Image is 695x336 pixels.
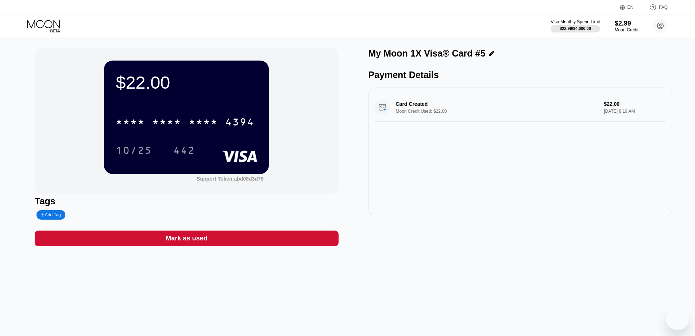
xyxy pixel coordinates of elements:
div: Support Token:abd08d3d75 [197,176,263,182]
div: $22.99 / $4,000.00 [560,26,591,31]
div: Visa Monthly Spend Limit [551,19,600,24]
div: Add Tag [36,210,65,220]
div: 442 [173,146,195,157]
div: $2.99 [615,20,638,27]
div: Add Tag [41,212,61,217]
div: 10/25 [116,146,152,157]
div: $22.00 [116,72,257,93]
div: Tags [35,196,338,206]
div: $2.99Moon Credit [615,20,638,32]
div: FAQ [659,5,668,10]
div: Mark as used [35,231,338,246]
div: Moon Credit [615,27,638,32]
div: FAQ [642,4,668,11]
div: Payment Details [368,70,672,80]
div: 4394 [225,117,254,129]
div: Support Token: abd08d3d75 [197,176,263,182]
div: EN [620,4,642,11]
div: Mark as used [166,234,207,243]
div: EN [628,5,634,10]
div: Visa Monthly Spend Limit$22.99/$4,000.00 [551,19,600,32]
div: 442 [168,141,201,159]
iframe: Button to launch messaging window, conversation in progress [666,307,689,330]
div: 10/25 [110,141,158,159]
div: My Moon 1X Visa® Card #5 [368,48,486,59]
